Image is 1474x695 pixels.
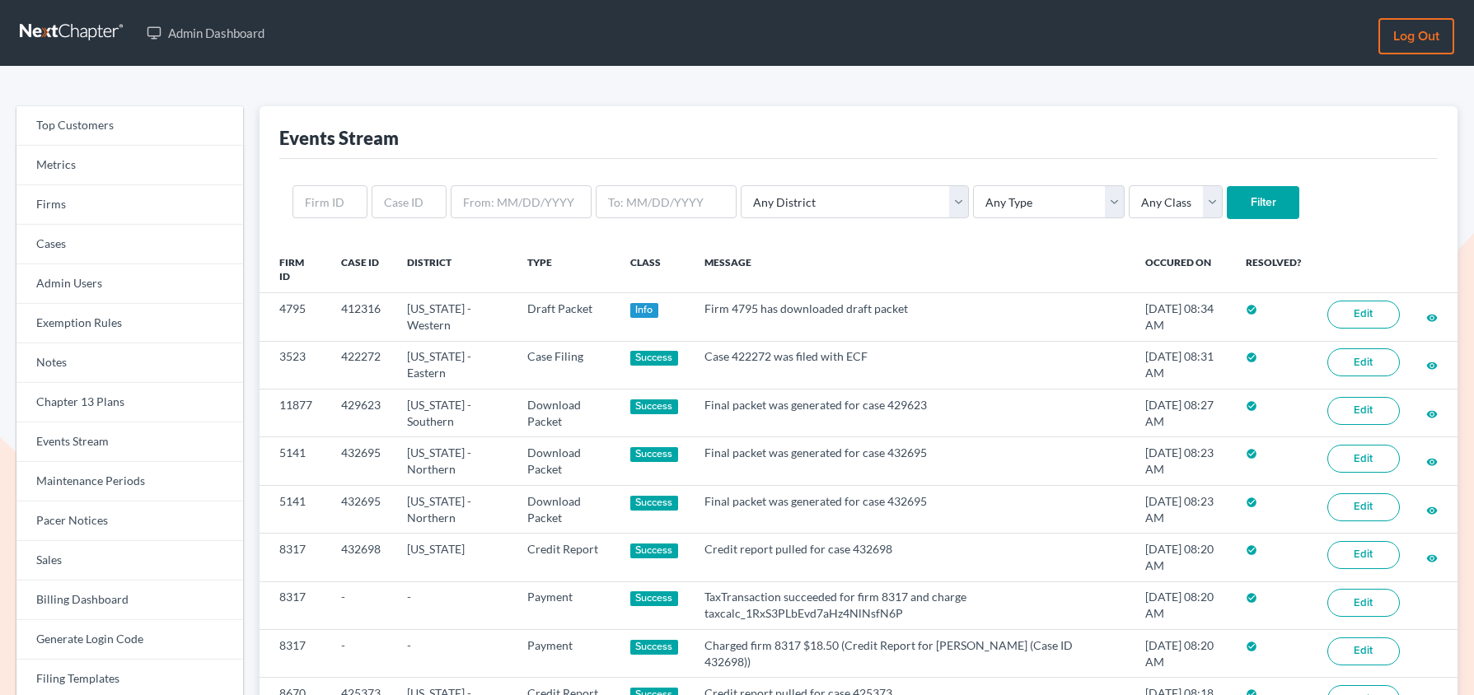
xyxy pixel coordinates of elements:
[1426,406,1438,420] a: visibility
[394,534,514,581] td: [US_STATE]
[1426,456,1438,468] i: visibility
[1132,581,1233,629] td: [DATE] 08:20 AM
[691,245,1132,293] th: Message
[328,581,394,629] td: -
[328,437,394,485] td: 432695
[328,534,394,581] td: 432698
[1426,357,1438,371] a: visibility
[1378,18,1454,54] a: Log out
[1246,641,1257,652] i: check_circle
[1327,397,1400,425] a: Edit
[1426,553,1438,564] i: visibility
[260,534,328,581] td: 8317
[1426,505,1438,516] i: visibility
[1327,301,1400,329] a: Edit
[16,264,243,304] a: Admin Users
[691,630,1132,678] td: Charged firm 8317 $18.50 (Credit Report for [PERSON_NAME] (Case ID 432698))
[691,389,1132,437] td: Final packet was generated for case 429623
[617,245,691,293] th: Class
[630,496,678,511] div: Success
[1246,304,1257,315] i: check_circle
[328,341,394,389] td: 422272
[328,245,394,293] th: Case ID
[630,303,658,318] div: Info
[16,225,243,264] a: Cases
[394,245,514,293] th: District
[138,18,273,48] a: Admin Dashboard
[260,245,328,293] th: Firm ID
[328,293,394,341] td: 412316
[394,293,514,341] td: [US_STATE] - Western
[1327,589,1400,617] a: Edit
[514,437,617,485] td: Download Packet
[16,541,243,581] a: Sales
[260,437,328,485] td: 5141
[1426,454,1438,468] a: visibility
[691,485,1132,533] td: Final packet was generated for case 432695
[1227,186,1299,219] input: Filter
[691,581,1132,629] td: TaxTransaction succeeded for firm 8317 and charge taxcalc_1RxS3PLbEvd7aHz4NlNsfN6P
[16,620,243,660] a: Generate Login Code
[1132,437,1233,485] td: [DATE] 08:23 AM
[394,630,514,678] td: -
[394,437,514,485] td: [US_STATE] - Northern
[292,185,367,218] input: Firm ID
[514,485,617,533] td: Download Packet
[630,543,678,558] div: Success
[328,389,394,437] td: 429623
[514,630,617,678] td: Payment
[16,343,243,383] a: Notes
[630,640,678,655] div: Success
[394,485,514,533] td: [US_STATE] - Northern
[514,341,617,389] td: Case Filing
[691,341,1132,389] td: Case 422272 was filed with ECF
[260,581,328,629] td: 8317
[16,304,243,343] a: Exemption Rules
[1426,310,1438,324] a: visibility
[1246,400,1257,412] i: check_circle
[16,501,243,541] a: Pacer Notices
[394,581,514,629] td: -
[514,389,617,437] td: Download Packet
[16,185,243,225] a: Firms
[630,351,678,366] div: Success
[451,185,592,218] input: From: MM/DD/YYYY
[260,630,328,678] td: 8317
[16,462,243,501] a: Maintenance Periods
[1132,485,1233,533] td: [DATE] 08:23 AM
[691,437,1132,485] td: Final packet was generated for case 432695
[16,383,243,422] a: Chapter 13 Plans
[16,581,243,620] a: Billing Dashboard
[514,581,617,629] td: Payment
[630,447,678,462] div: Success
[1246,544,1257,556] i: check_circle
[1246,352,1257,363] i: check_circle
[260,341,328,389] td: 3523
[372,185,447,218] input: Case ID
[1246,592,1257,604] i: check_circle
[260,485,328,533] td: 5141
[1246,497,1257,508] i: check_circle
[514,534,617,581] td: Credit Report
[16,146,243,185] a: Metrics
[1327,541,1400,569] a: Edit
[16,106,243,146] a: Top Customers
[1233,245,1314,293] th: Resolved?
[1426,312,1438,324] i: visibility
[328,630,394,678] td: -
[1327,348,1400,376] a: Edit
[16,422,243,462] a: Events Stream
[514,293,617,341] td: Draft Packet
[691,534,1132,581] td: Credit report pulled for case 432698
[596,185,737,218] input: To: MM/DD/YYYY
[1426,360,1438,371] i: visibility
[514,245,617,293] th: Type
[1426,502,1438,516] a: visibility
[1132,245,1233,293] th: Occured On
[1327,637,1400,665] a: Edit
[394,341,514,389] td: [US_STATE] - Eastern
[630,591,678,606] div: Success
[1426,408,1438,420] i: visibility
[394,389,514,437] td: [US_STATE] - Southern
[691,293,1132,341] td: Firm 4795 has downloaded draft packet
